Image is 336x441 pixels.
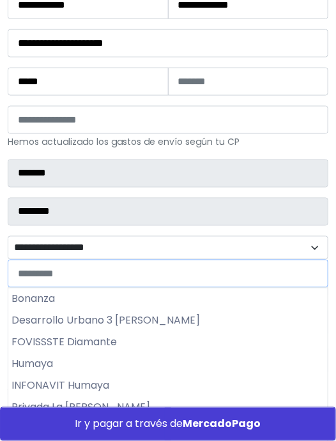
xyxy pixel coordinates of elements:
[8,288,328,310] li: Bonanza
[8,354,328,375] li: Humaya
[8,375,328,397] li: INFONAVIT Humaya
[8,397,328,419] li: Privada La [PERSON_NAME]
[183,417,261,431] strong: MercadoPago
[8,310,328,332] li: Desarrollo Urbano 3 [PERSON_NAME]
[8,332,328,354] li: FOVISSSTE Diamante
[8,135,240,148] small: Hemos actualizado los gastos de envío según tu CP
